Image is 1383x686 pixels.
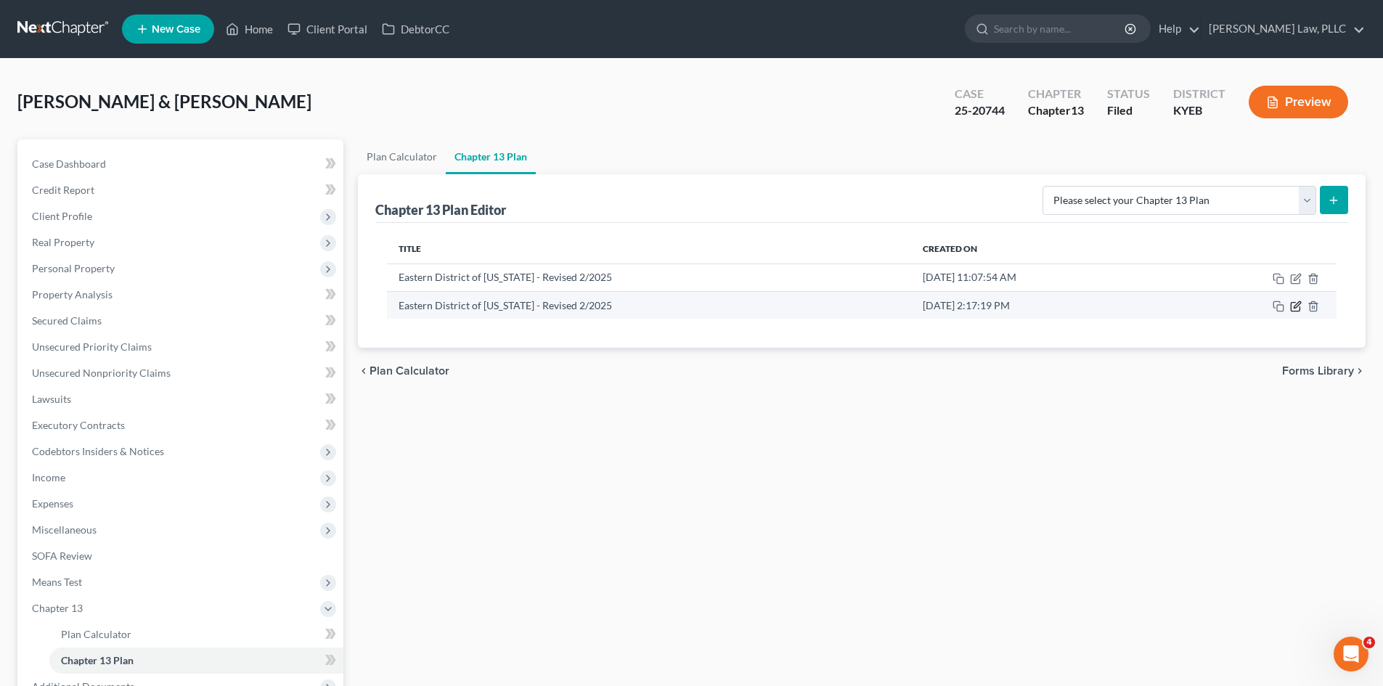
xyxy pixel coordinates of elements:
div: Case [955,86,1005,102]
input: Search by name... [994,15,1127,42]
div: 25-20744 [955,102,1005,119]
a: Client Portal [280,16,375,42]
div: KYEB [1173,102,1225,119]
i: chevron_right [1354,365,1366,377]
span: Income [32,471,65,483]
div: Chapter 13 Plan Editor [375,201,506,219]
button: chevron_left Plan Calculator [358,365,449,377]
span: Plan Calculator [370,365,449,377]
a: Executory Contracts [20,412,343,438]
span: Means Test [32,576,82,588]
span: Personal Property [32,262,115,274]
span: 4 [1363,637,1375,648]
span: SOFA Review [32,550,92,562]
span: Codebtors Insiders & Notices [32,445,164,457]
div: Chapter [1028,86,1084,102]
a: Chapter 13 Plan [446,139,536,174]
span: Lawsuits [32,393,71,405]
div: Chapter [1028,102,1084,119]
div: Filed [1107,102,1150,119]
span: Forms Library [1282,365,1354,377]
span: Plan Calculator [61,628,131,640]
span: Chapter 13 [32,602,83,614]
a: Unsecured Nonpriority Claims [20,360,343,386]
td: Eastern District of [US_STATE] - Revised 2/2025 [387,291,910,319]
a: Property Analysis [20,282,343,308]
a: [PERSON_NAME] Law, PLLC [1202,16,1365,42]
span: Expenses [32,497,73,510]
button: Preview [1249,86,1348,118]
span: Property Analysis [32,288,113,301]
span: Credit Report [32,184,94,196]
span: Executory Contracts [32,419,125,431]
td: [DATE] 2:17:19 PM [911,291,1170,319]
a: Plan Calculator [358,139,446,174]
a: Plan Calculator [49,621,343,648]
span: [PERSON_NAME] & [PERSON_NAME] [17,91,311,112]
a: Chapter 13 Plan [49,648,343,674]
span: New Case [152,24,200,35]
span: Miscellaneous [32,523,97,536]
a: Secured Claims [20,308,343,334]
span: Real Property [32,236,94,248]
a: Case Dashboard [20,151,343,177]
th: Title [387,234,910,264]
a: Help [1151,16,1200,42]
i: chevron_left [358,365,370,377]
span: Client Profile [32,210,92,222]
iframe: Intercom live chat [1334,637,1368,671]
a: Unsecured Priority Claims [20,334,343,360]
span: Secured Claims [32,314,102,327]
a: DebtorCC [375,16,457,42]
a: Lawsuits [20,386,343,412]
td: Eastern District of [US_STATE] - Revised 2/2025 [387,264,910,291]
button: Forms Library chevron_right [1282,365,1366,377]
a: Home [219,16,280,42]
span: Unsecured Priority Claims [32,340,152,353]
span: 13 [1071,103,1084,117]
div: District [1173,86,1225,102]
span: Case Dashboard [32,158,106,170]
a: Credit Report [20,177,343,203]
a: SOFA Review [20,543,343,569]
span: Chapter 13 Plan [61,654,134,666]
div: Status [1107,86,1150,102]
span: Unsecured Nonpriority Claims [32,367,171,379]
th: Created On [911,234,1170,264]
td: [DATE] 11:07:54 AM [911,264,1170,291]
